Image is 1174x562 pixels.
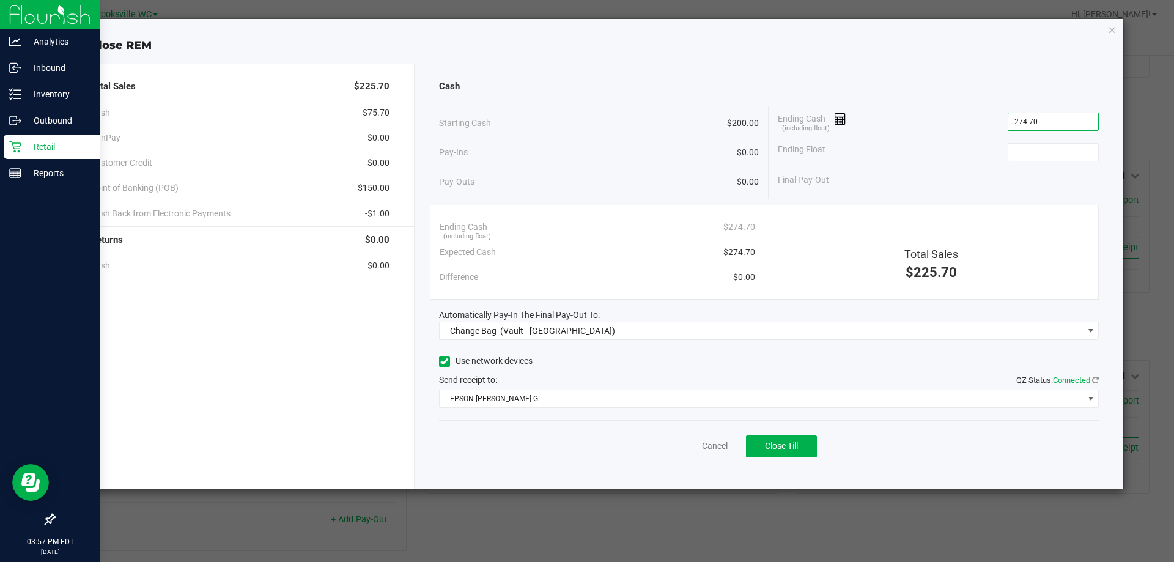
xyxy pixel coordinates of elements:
[1053,375,1090,385] span: Connected
[367,131,389,144] span: $0.00
[443,232,491,242] span: (including float)
[778,174,829,187] span: Final Pay-Out
[723,221,755,234] span: $274.70
[358,182,389,194] span: $150.00
[90,227,389,253] div: Returns
[9,114,21,127] inline-svg: Outbound
[733,271,755,284] span: $0.00
[778,113,846,131] span: Ending Cash
[782,124,830,134] span: (including float)
[904,248,958,261] span: Total Sales
[439,117,491,130] span: Starting Cash
[90,131,120,144] span: CanPay
[9,62,21,74] inline-svg: Inbound
[439,310,600,320] span: Automatically Pay-In The Final Pay-Out To:
[9,141,21,153] inline-svg: Retail
[746,435,817,457] button: Close Till
[723,246,755,259] span: $274.70
[440,246,496,259] span: Expected Cash
[906,265,957,280] span: $225.70
[737,176,759,188] span: $0.00
[440,271,478,284] span: Difference
[354,79,389,94] span: $225.70
[365,207,389,220] span: -$1.00
[21,61,95,75] p: Inbound
[21,34,95,49] p: Analytics
[21,166,95,180] p: Reports
[21,87,95,102] p: Inventory
[90,79,136,94] span: Total Sales
[60,37,1124,54] div: Close REM
[702,440,728,453] a: Cancel
[439,355,533,368] label: Use network devices
[440,390,1084,407] span: EPSON-[PERSON_NAME]-G
[367,157,389,169] span: $0.00
[1016,375,1099,385] span: QZ Status:
[439,79,460,94] span: Cash
[365,233,389,247] span: $0.00
[363,106,389,119] span: $75.70
[450,326,497,336] span: Change Bag
[737,146,759,159] span: $0.00
[6,547,95,556] p: [DATE]
[9,35,21,48] inline-svg: Analytics
[21,113,95,128] p: Outbound
[778,143,825,161] span: Ending Float
[90,207,231,220] span: Cash Back from Electronic Payments
[9,88,21,100] inline-svg: Inventory
[727,117,759,130] span: $200.00
[765,441,798,451] span: Close Till
[439,146,468,159] span: Pay-Ins
[439,176,474,188] span: Pay-Outs
[439,375,497,385] span: Send receipt to:
[12,464,49,501] iframe: Resource center
[500,326,615,336] span: (Vault - [GEOGRAPHIC_DATA])
[440,221,487,234] span: Ending Cash
[367,259,389,272] span: $0.00
[90,182,179,194] span: Point of Banking (POB)
[21,139,95,154] p: Retail
[90,157,152,169] span: Customer Credit
[9,167,21,179] inline-svg: Reports
[6,536,95,547] p: 03:57 PM EDT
